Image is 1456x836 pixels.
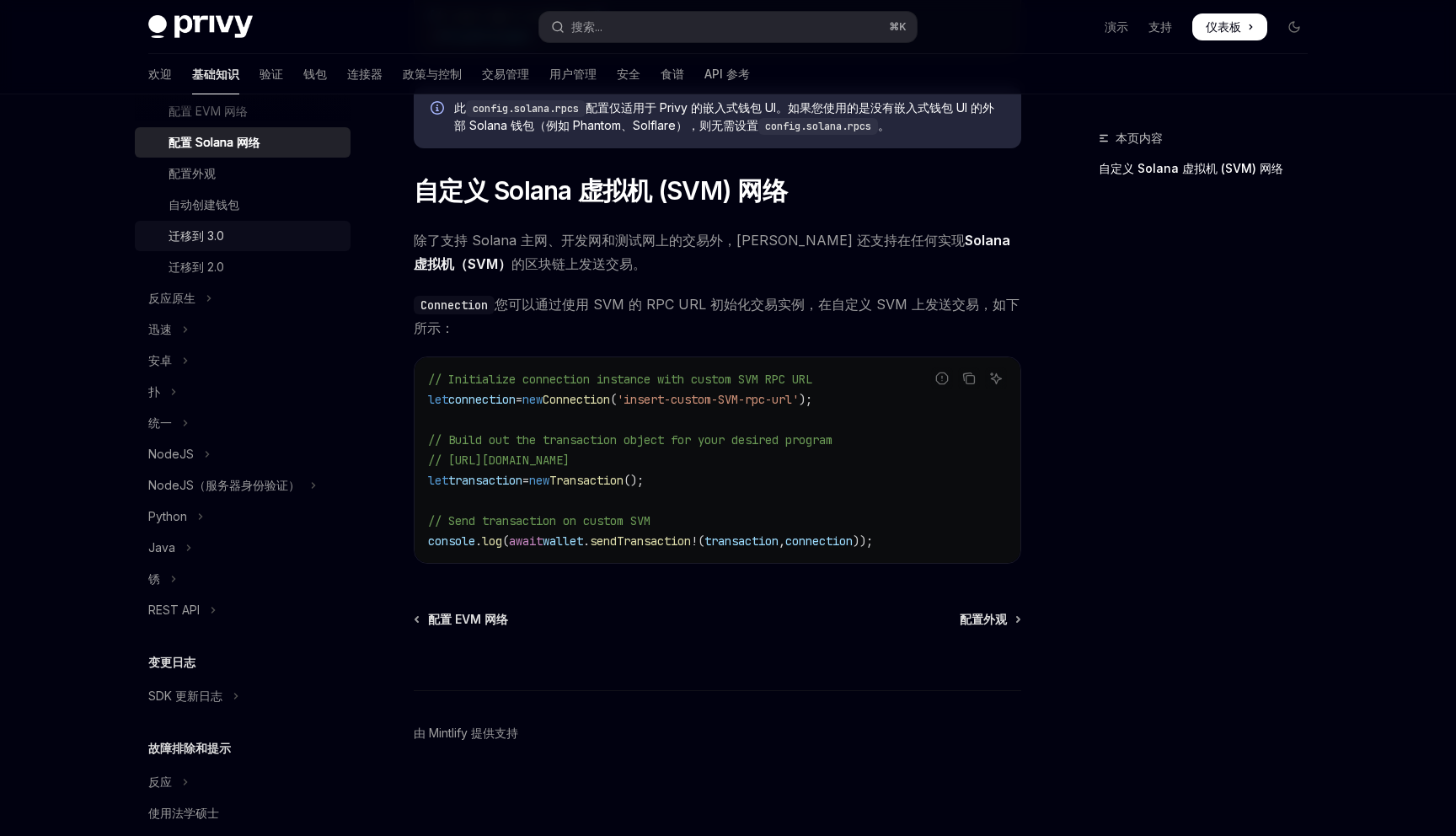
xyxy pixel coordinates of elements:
[148,478,300,492] font: NodeJS（服务器身份验证）
[549,54,597,94] a: 用户管理
[148,291,195,305] font: 反应原生
[428,513,650,528] span: // Send transaction on custom SVM
[192,67,239,81] font: 基础知识
[878,118,890,132] font: 。
[135,221,351,251] a: 迁移到 3.0
[516,392,522,407] span: =
[1099,161,1283,175] font: 自定义 Solana 虚拟机 (SVM) 网络
[549,473,624,488] span: Transaction
[624,473,644,488] span: ();
[466,100,586,117] code: config.solana.rpcs
[889,20,899,33] font: ⌘
[428,432,832,447] span: // Build out the transaction object for your desired program
[985,367,1007,389] button: 询问人工智能
[698,533,704,549] span: (
[931,367,953,389] button: 报告错误代码
[704,54,750,94] a: API 参考
[135,564,351,594] button: 切换 Rust 部分
[704,533,779,549] span: transaction
[135,314,351,345] button: 切换 Swift 部分
[583,533,590,549] span: .
[135,283,351,313] button: 切换 React Native 部分
[135,190,351,220] a: 自动创建钱包
[414,296,495,314] code: Connection
[148,655,195,669] font: 变更日志
[414,296,1020,336] font: 在自定义 SVM 上发送交易，如下所示：
[169,228,224,243] font: 迁移到 3.0
[414,232,965,249] font: 除了支持 Solana 主网、开发网和测试网上的交易外，[PERSON_NAME] 还支持在任何实现
[403,67,462,81] font: 政策与控制
[135,798,351,828] a: 使用法学硕士
[475,533,482,549] span: .
[1099,155,1321,182] a: 自定义 Solana 虚拟机 (SVM) 网络
[148,540,175,555] font: Java
[661,67,684,81] font: 食谱
[415,611,508,628] a: 配置 EVM 网络
[135,158,351,189] a: 配置外观
[148,509,187,523] font: Python
[148,353,172,367] font: 安卓
[617,54,640,94] a: 安全
[135,681,351,711] button: 切换 SDK 变更日志部分
[148,54,172,94] a: 欢迎
[590,533,691,549] span: sendTransaction
[482,67,529,81] font: 交易管理
[1116,131,1163,145] font: 本页内容
[853,533,873,549] span: ));
[148,415,172,430] font: 统一
[135,533,351,563] button: 切换 Java 部分
[403,54,462,94] a: 政策与控制
[169,135,260,149] font: 配置 Solana 网络
[704,67,750,81] font: API 参考
[135,767,351,797] button: 切换 React 部分
[148,774,172,789] font: 反应
[135,252,351,282] a: 迁移到 2.0
[148,689,222,703] font: SDK 更新日志
[539,12,917,42] button: 打开搜索
[148,571,160,586] font: 锈
[192,54,239,94] a: 基础知识
[785,533,853,549] span: connection
[148,603,200,617] font: REST API
[495,296,818,313] font: 您可以通过使用 SVM 的 RPC URL 初始化交易实例，
[135,346,351,376] button: 切换 Android 部分
[169,260,224,274] font: 迁移到 2.0
[522,392,543,407] span: new
[148,322,172,336] font: 迅速
[148,15,253,39] img: 深色标志
[779,533,785,549] span: ,
[1148,19,1172,35] a: 支持
[1281,13,1308,40] button: 切换暗模式
[758,118,878,135] code: config.solana.rpcs
[502,533,509,549] span: (
[414,232,1010,272] font: Solana 虚拟机（SVM）
[529,473,549,488] span: new
[148,741,231,755] font: 故障排除和提示
[454,100,994,132] font: 配置仅适用于 Privy 的嵌入式钱包 UI。如果您使用的是没有嵌入式钱包 UI 的外部 Solana 钱包（例如 Phantom、Solflare），则无需设置
[958,367,980,389] button: 复制代码块中的内容
[482,533,502,549] span: log
[1192,13,1267,40] a: 仪表板
[1105,19,1128,34] font: 演示
[431,101,447,118] svg: 信息
[960,612,1007,626] font: 配置外观
[135,439,351,469] button: 切换 NodeJS 部分
[960,611,1020,628] a: 配置外观
[522,473,529,488] span: =
[1148,19,1172,34] font: 支持
[448,392,516,407] span: connection
[899,20,907,33] font: K
[543,533,583,549] span: wallet
[610,392,617,407] span: (
[148,384,160,399] font: 扑
[135,595,351,625] button: 切换 REST API 部分
[509,533,543,549] span: await
[448,473,522,488] span: transaction
[135,377,351,407] button: 切换 Flutter 部分
[691,533,698,549] span: !
[148,67,172,81] font: 欢迎
[428,473,448,488] span: let
[169,166,216,180] font: 配置外观
[414,232,1010,273] a: Solana 虚拟机（SVM）
[428,612,508,626] font: 配置 EVM 网络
